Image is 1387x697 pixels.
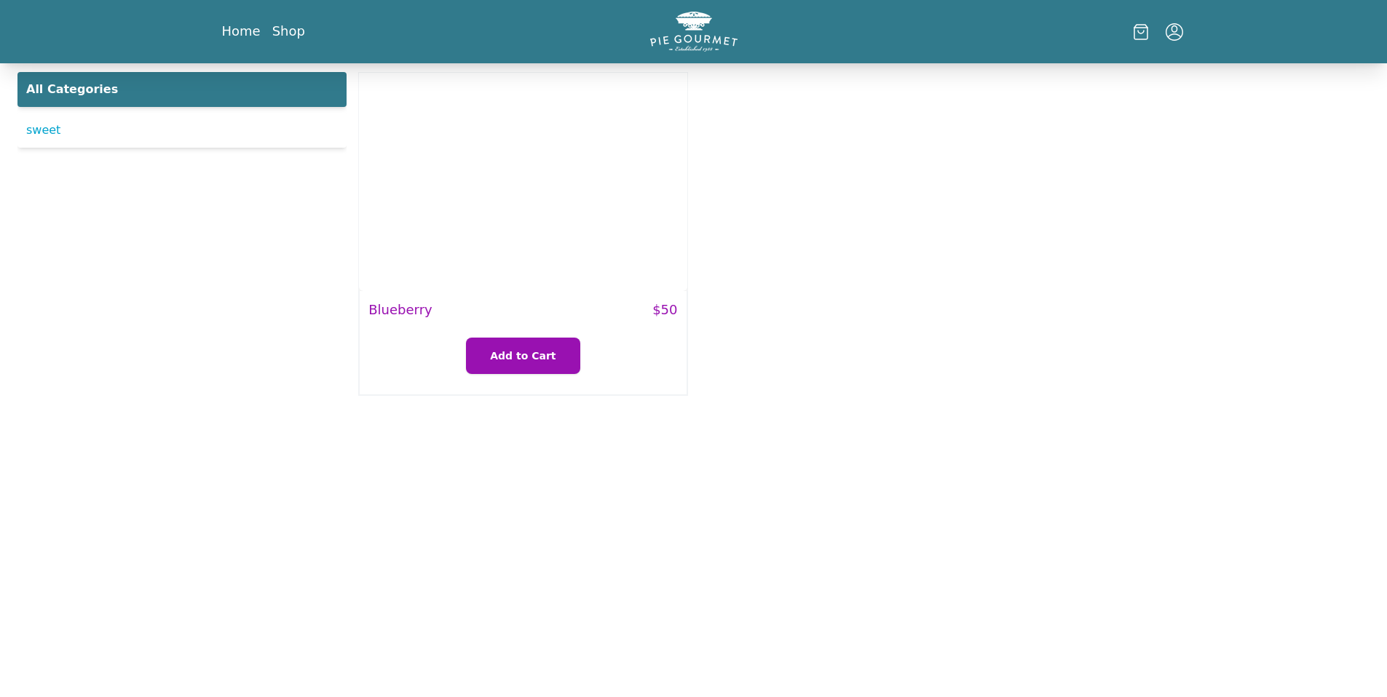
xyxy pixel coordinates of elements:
[650,12,738,52] img: logo
[1166,23,1183,41] button: Menu
[17,72,347,107] a: All Categories
[272,23,305,40] a: Shop
[652,300,677,320] span: $ 50
[368,300,432,320] span: Blueberry
[466,338,580,374] button: Add to Cart
[17,113,347,148] a: sweet
[650,12,738,52] a: Logo
[222,23,261,40] a: Home
[490,347,556,365] span: Add to Cart
[359,73,687,291] img: Blueberry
